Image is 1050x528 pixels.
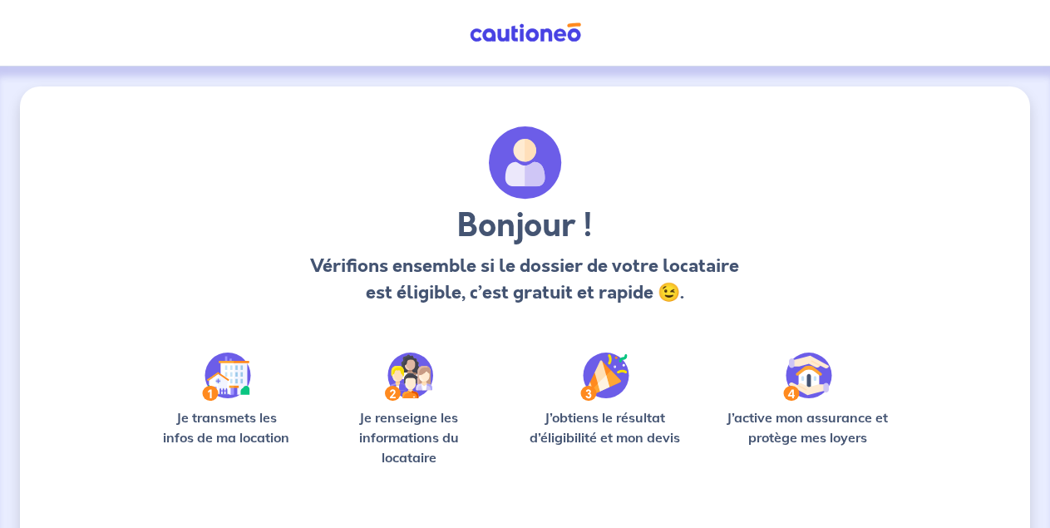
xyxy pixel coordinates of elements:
p: Je renseigne les informations du locataire [327,407,491,467]
p: J’active mon assurance et protège mes loyers [718,407,897,447]
h3: Bonjour ! [308,206,742,246]
img: Cautioneo [463,22,588,43]
img: archivate [489,126,562,200]
img: /static/90a569abe86eec82015bcaae536bd8e6/Step-1.svg [202,353,251,401]
img: /static/bfff1cf634d835d9112899e6a3df1a5d/Step-4.svg [783,353,832,401]
p: Je transmets les infos de ma location [153,407,300,447]
p: J’obtiens le résultat d’éligibilité et mon devis [518,407,692,447]
img: /static/f3e743aab9439237c3e2196e4328bba9/Step-3.svg [580,353,629,401]
p: Vérifions ensemble si le dossier de votre locataire est éligible, c’est gratuit et rapide 😉. [308,253,742,306]
img: /static/c0a346edaed446bb123850d2d04ad552/Step-2.svg [385,353,433,401]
